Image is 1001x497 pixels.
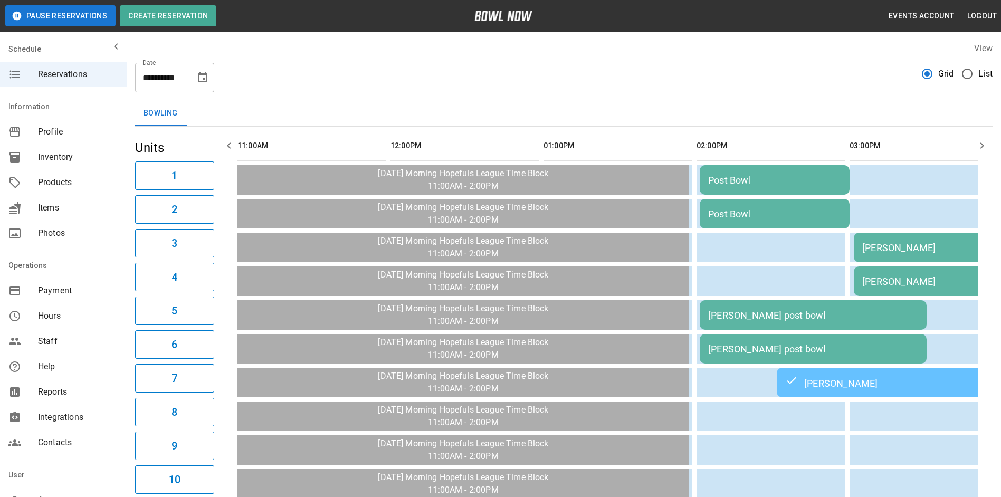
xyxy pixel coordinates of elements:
[135,330,214,359] button: 6
[171,302,177,319] h6: 5
[171,269,177,285] h6: 4
[192,67,213,88] button: Choose date, selected date is Sep 29, 2025
[963,6,1001,26] button: Logout
[171,201,177,218] h6: 2
[884,6,959,26] button: Events Account
[171,235,177,252] h6: 3
[474,11,532,21] img: logo
[135,465,214,494] button: 10
[38,386,118,398] span: Reports
[135,432,214,460] button: 9
[544,131,692,161] th: 01:00PM
[171,167,177,184] h6: 1
[5,5,116,26] button: Pause Reservations
[697,131,845,161] th: 02:00PM
[135,139,214,156] h5: Units
[38,411,118,424] span: Integrations
[135,364,214,393] button: 7
[171,404,177,420] h6: 8
[120,5,216,26] button: Create Reservation
[135,297,214,325] button: 5
[38,202,118,214] span: Items
[169,471,180,488] h6: 10
[38,126,118,138] span: Profile
[38,284,118,297] span: Payment
[974,43,993,53] label: View
[38,436,118,449] span: Contacts
[38,335,118,348] span: Staff
[135,161,214,190] button: 1
[171,336,177,353] h6: 6
[38,176,118,189] span: Products
[978,68,993,80] span: List
[38,227,118,240] span: Photos
[135,101,993,126] div: inventory tabs
[38,360,118,373] span: Help
[135,229,214,257] button: 3
[708,175,841,186] div: Post Bowl
[38,68,118,81] span: Reservations
[135,398,214,426] button: 8
[708,208,841,219] div: Post Bowl
[171,437,177,454] h6: 9
[135,195,214,224] button: 2
[38,310,118,322] span: Hours
[135,101,186,126] button: Bowling
[135,263,214,291] button: 4
[708,310,918,321] div: [PERSON_NAME] post bowl
[38,151,118,164] span: Inventory
[237,131,386,161] th: 11:00AM
[938,68,954,80] span: Grid
[171,370,177,387] h6: 7
[708,343,918,355] div: [PERSON_NAME] post bowl
[390,131,539,161] th: 12:00PM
